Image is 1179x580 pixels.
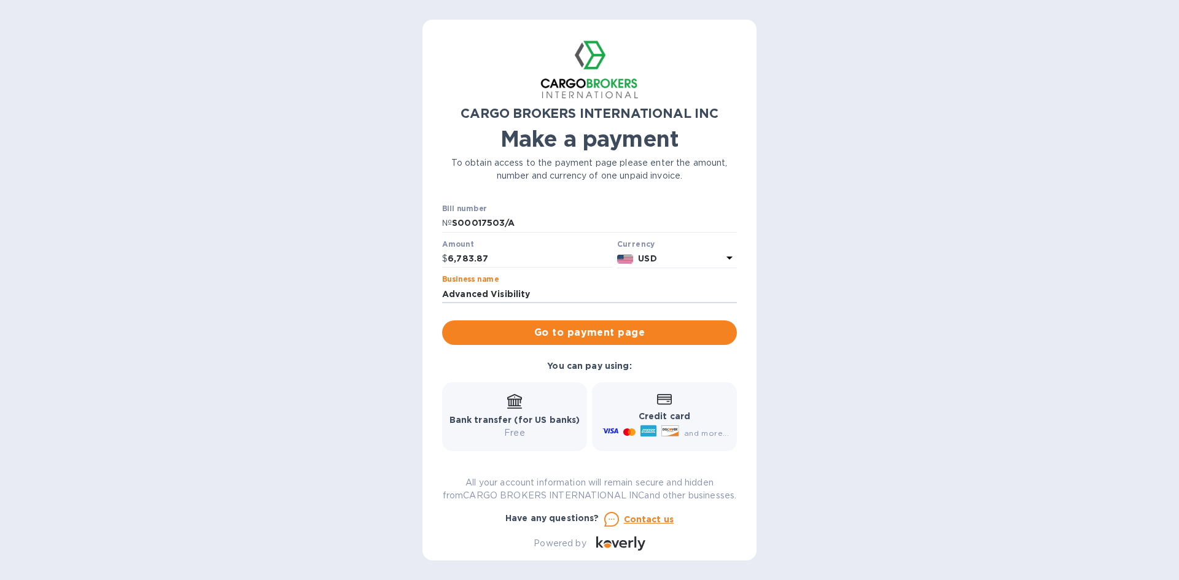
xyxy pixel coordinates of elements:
label: Amount [442,241,473,248]
label: Bill number [442,206,486,213]
p: $ [442,252,448,265]
b: Have any questions? [505,513,599,523]
p: To obtain access to the payment page please enter the amount, number and currency of one unpaid i... [442,157,737,182]
p: All your account information will remain secure and hidden from CARGO BROKERS INTERNATIONAL INC a... [442,476,737,502]
b: Credit card [639,411,690,421]
img: USD [617,255,634,263]
p: № [442,217,452,230]
u: Contact us [624,514,674,524]
input: Enter business name [442,285,737,303]
b: USD [638,253,656,263]
b: You can pay using: [547,361,631,371]
h1: Make a payment [442,126,737,152]
b: Currency [617,239,655,249]
p: Free [449,427,580,439]
span: Go to payment page [452,325,727,340]
p: Powered by [534,537,586,550]
span: and more... [684,428,729,438]
input: 0.00 [448,250,612,268]
b: CARGO BROKERS INTERNATIONAL INC [461,106,718,121]
label: Business name [442,276,499,284]
button: Go to payment page [442,320,737,345]
b: Bank transfer (for US banks) [449,415,580,425]
input: Enter bill number [452,214,737,233]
